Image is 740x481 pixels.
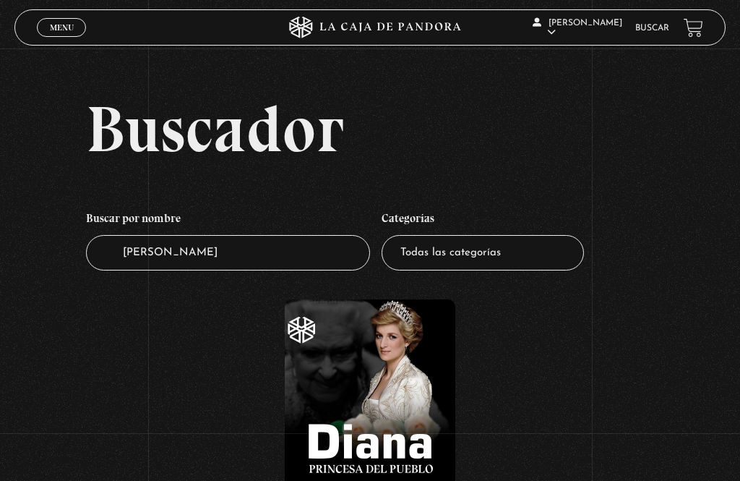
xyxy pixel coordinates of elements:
[50,23,74,32] span: Menu
[86,96,726,161] h2: Buscador
[684,18,703,38] a: View your shopping cart
[533,19,622,37] span: [PERSON_NAME]
[382,205,584,235] h4: Categorías
[45,35,79,46] span: Cerrar
[635,24,669,33] a: Buscar
[86,205,370,235] h4: Buscar por nombre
